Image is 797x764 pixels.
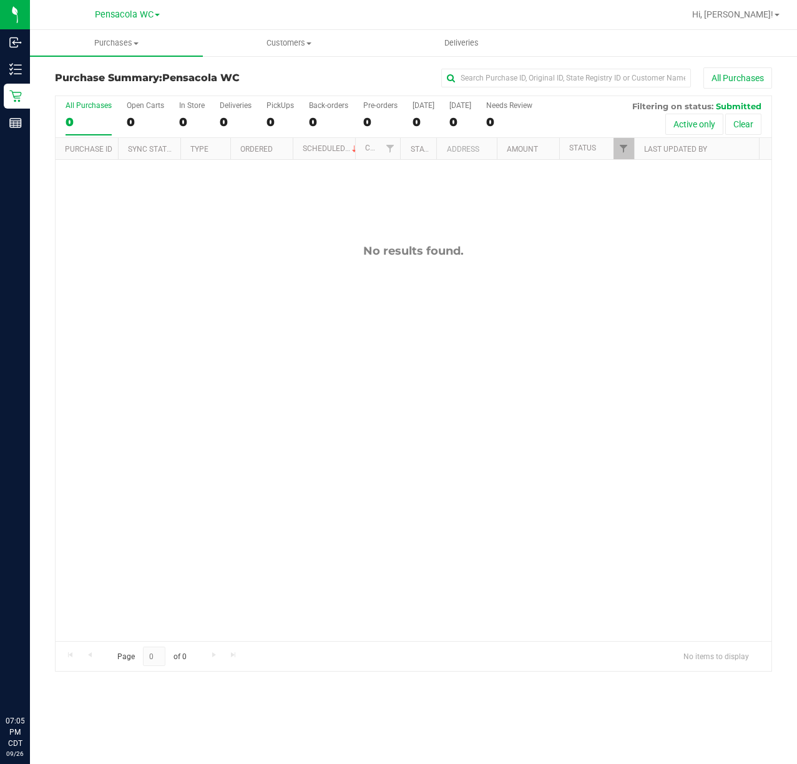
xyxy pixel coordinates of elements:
[614,138,634,159] a: Filter
[413,115,434,129] div: 0
[632,101,713,111] span: Filtering on status:
[6,749,24,758] p: 09/26
[486,101,532,110] div: Needs Review
[30,37,203,49] span: Purchases
[107,647,197,666] span: Page of 0
[56,244,771,258] div: No results found.
[9,90,22,102] inline-svg: Retail
[507,145,538,154] a: Amount
[266,101,294,110] div: PickUps
[673,647,759,665] span: No items to display
[179,101,205,110] div: In Store
[12,664,50,702] iframe: Resource center
[203,30,376,56] a: Customers
[162,72,240,84] span: Pensacola WC
[665,114,723,135] button: Active only
[6,715,24,749] p: 07:05 PM CDT
[569,144,596,152] a: Status
[716,101,761,111] span: Submitted
[449,115,471,129] div: 0
[441,69,691,87] input: Search Purchase ID, Original ID, State Registry ID or Customer Name...
[220,115,252,129] div: 0
[309,115,348,129] div: 0
[365,144,404,152] a: Customer
[363,101,398,110] div: Pre-orders
[436,138,497,160] th: Address
[303,144,359,153] a: Scheduled
[30,30,203,56] a: Purchases
[65,145,112,154] a: Purchase ID
[203,37,375,49] span: Customers
[9,63,22,76] inline-svg: Inventory
[413,101,434,110] div: [DATE]
[9,117,22,129] inline-svg: Reports
[309,101,348,110] div: Back-orders
[375,30,548,56] a: Deliveries
[486,115,532,129] div: 0
[428,37,496,49] span: Deliveries
[179,115,205,129] div: 0
[66,101,112,110] div: All Purchases
[190,145,208,154] a: Type
[703,67,772,89] button: All Purchases
[379,138,400,159] a: Filter
[66,115,112,129] div: 0
[449,101,471,110] div: [DATE]
[127,115,164,129] div: 0
[220,101,252,110] div: Deliveries
[128,145,176,154] a: Sync Status
[411,145,476,154] a: State Registry ID
[55,72,294,84] h3: Purchase Summary:
[266,115,294,129] div: 0
[9,36,22,49] inline-svg: Inbound
[240,145,273,154] a: Ordered
[725,114,761,135] button: Clear
[95,9,154,20] span: Pensacola WC
[692,9,773,19] span: Hi, [PERSON_NAME]!
[644,145,707,154] a: Last Updated By
[363,115,398,129] div: 0
[127,101,164,110] div: Open Carts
